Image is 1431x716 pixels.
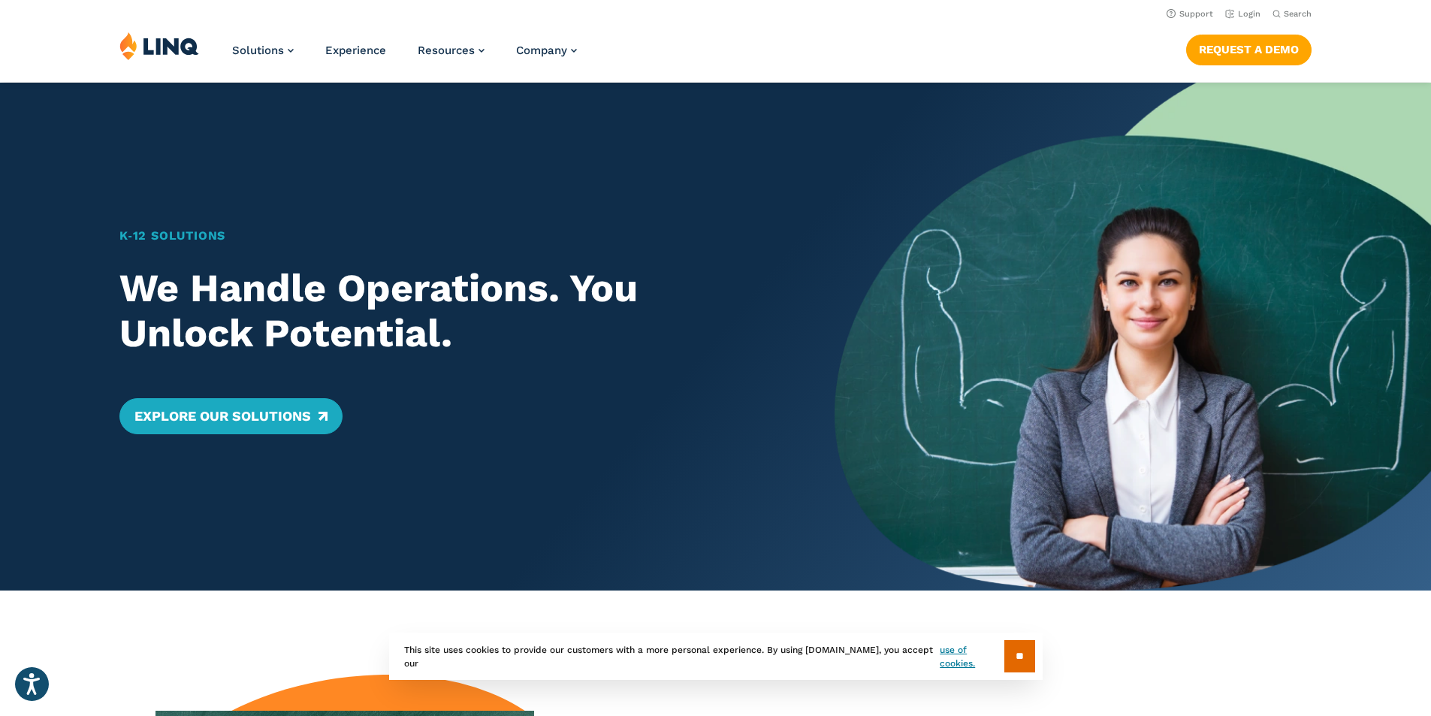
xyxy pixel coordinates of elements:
[1186,32,1312,65] nav: Button Navigation
[389,633,1043,680] div: This site uses cookies to provide our customers with a more personal experience. By using [DOMAIN...
[418,44,475,57] span: Resources
[516,44,567,57] span: Company
[119,32,199,60] img: LINQ | K‑12 Software
[232,44,294,57] a: Solutions
[232,32,577,81] nav: Primary Navigation
[119,266,777,356] h2: We Handle Operations. You Unlock Potential.
[1225,9,1260,19] a: Login
[1167,9,1213,19] a: Support
[1273,8,1312,20] button: Open Search Bar
[1284,9,1312,19] span: Search
[835,83,1431,591] img: Home Banner
[119,227,777,245] h1: K‑12 Solutions
[232,44,284,57] span: Solutions
[1186,35,1312,65] a: Request a Demo
[119,398,343,434] a: Explore Our Solutions
[325,44,386,57] a: Experience
[516,44,577,57] a: Company
[940,643,1004,670] a: use of cookies.
[418,44,485,57] a: Resources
